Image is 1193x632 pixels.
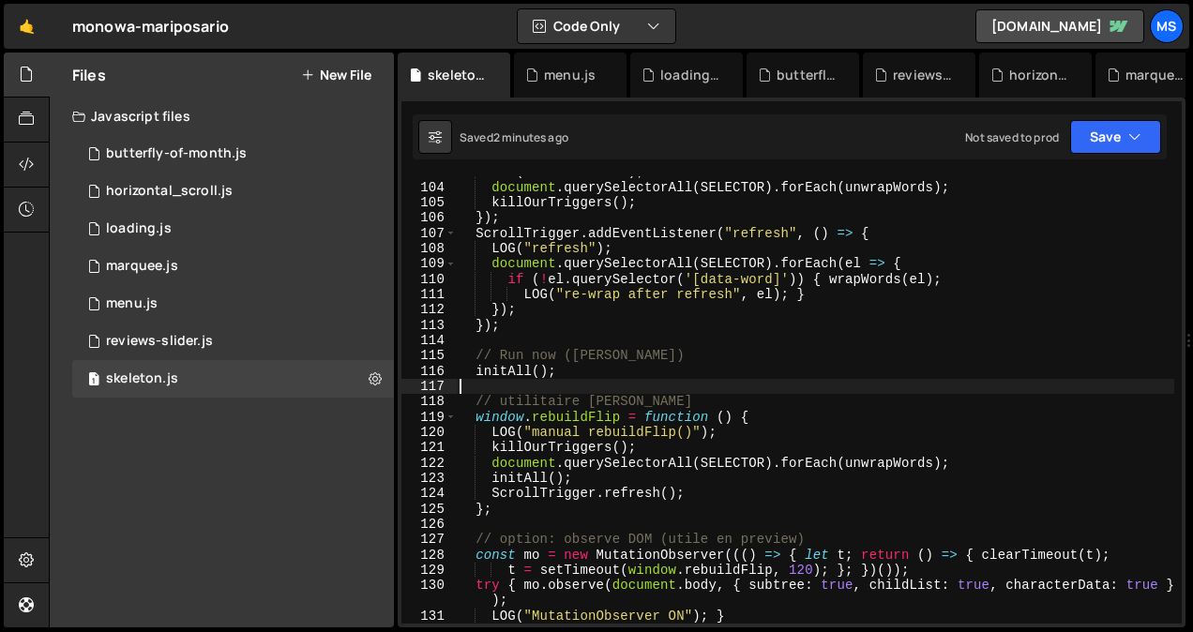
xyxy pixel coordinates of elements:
[460,129,568,145] div: Saved
[401,272,457,287] div: 110
[401,210,457,225] div: 106
[1150,9,1184,43] a: ms
[401,471,457,486] div: 123
[72,15,229,38] div: monowa-mariposario
[1125,66,1185,84] div: marquee.js
[72,248,394,285] div: 16967/46534.js
[401,548,457,563] div: 128
[401,364,457,379] div: 116
[401,456,457,471] div: 122
[88,373,99,388] span: 1
[401,302,457,317] div: 112
[401,517,457,532] div: 126
[401,195,457,210] div: 105
[401,578,457,609] div: 130
[975,9,1144,43] a: [DOMAIN_NAME]
[401,486,457,501] div: 124
[777,66,837,84] div: butterfly-of-month.js
[106,220,172,237] div: loading.js
[660,66,720,84] div: loading.js
[106,333,213,350] div: reviews-slider.js
[1009,66,1069,84] div: horizontal_scroll.js
[518,9,675,43] button: Code Only
[72,210,394,248] div: 16967/46876.js
[401,241,457,256] div: 108
[301,68,371,83] button: New File
[401,379,457,394] div: 117
[401,532,457,547] div: 127
[401,180,457,195] div: 104
[106,145,247,162] div: butterfly-of-month.js
[401,410,457,425] div: 119
[401,348,457,363] div: 115
[401,226,457,241] div: 107
[106,258,178,275] div: marquee.js
[893,66,953,84] div: reviews-slider.js
[106,370,178,387] div: skeleton.js
[544,66,596,84] div: menu.js
[401,563,457,578] div: 129
[401,287,457,302] div: 111
[401,425,457,440] div: 120
[428,66,488,84] div: skeleton.js
[72,285,394,323] div: 16967/46877.js
[72,360,394,398] div: 16967/46878.js
[106,295,158,312] div: menu.js
[401,609,457,624] div: 131
[401,502,457,517] div: 125
[72,65,106,85] h2: Files
[72,135,394,173] div: 16967/46875.js
[106,183,233,200] div: horizontal_scroll.js
[72,323,394,360] div: reviews-slider.js
[401,333,457,348] div: 114
[401,256,457,271] div: 109
[493,129,568,145] div: 2 minutes ago
[4,4,50,49] a: 🤙
[401,318,457,333] div: 113
[72,173,394,210] div: 16967/46535.js
[401,394,457,409] div: 118
[50,98,394,135] div: Javascript files
[965,129,1059,145] div: Not saved to prod
[1070,120,1161,154] button: Save
[401,440,457,455] div: 121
